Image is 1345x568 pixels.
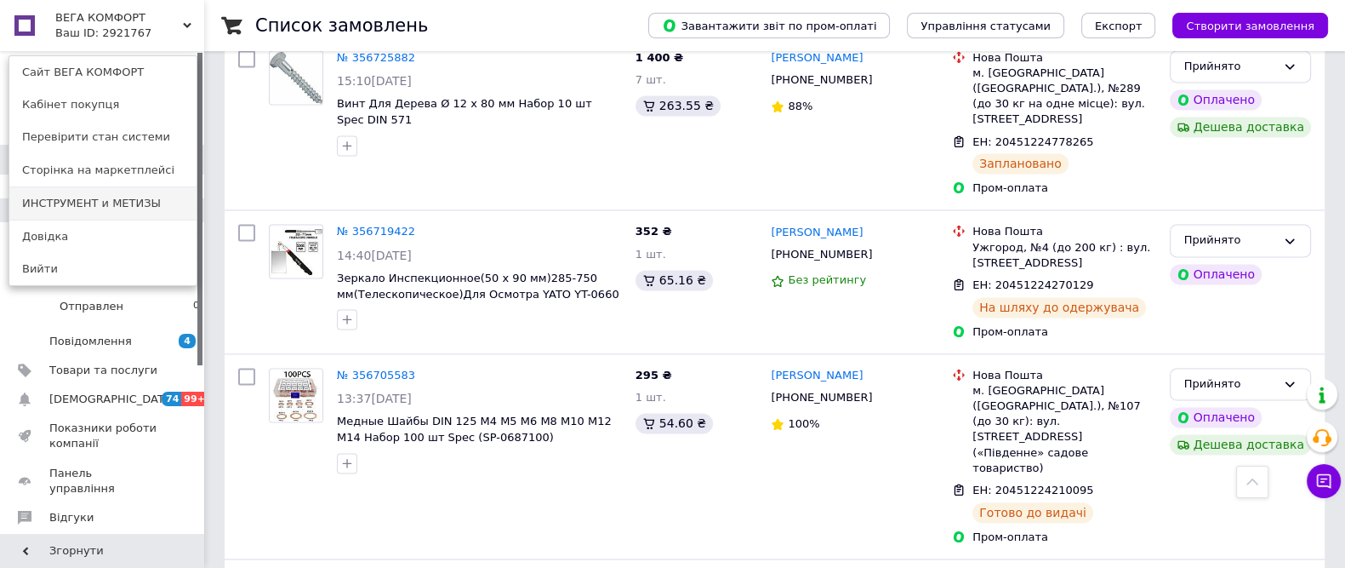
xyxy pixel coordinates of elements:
span: Товари та послуги [49,363,157,378]
span: 295 ₴ [635,369,672,382]
span: 88% [788,100,812,112]
span: Експорт [1095,20,1143,32]
h1: Список замовлень [255,15,428,36]
a: № 356725882 [337,51,415,64]
span: Повідомлення [49,334,132,349]
div: Пром-оплата [972,181,1155,196]
span: 0 [193,299,199,314]
img: Фото товару [270,369,322,422]
div: м. [GEOGRAPHIC_DATA] ([GEOGRAPHIC_DATA].), №107 (до 30 кг): вул. [STREET_ADDRESS] («Південне» сад... [972,383,1155,476]
a: [PERSON_NAME] [771,225,863,241]
span: ЕН: 20451224778265 [972,135,1093,148]
span: Завантажити звіт по пром-оплаті [662,18,876,33]
a: Медные Шайбы DIN 125 M4 M5 M6 M8 M10 M12 M14 Набор 100 шт Spec (SP-0687100) [337,415,612,444]
a: Сайт ВЕГА КОМФОРТ [9,56,197,89]
button: Управління статусами [907,13,1064,38]
a: Кабінет покупця [9,89,197,121]
div: 263.55 ₴ [635,95,721,116]
a: Фото товару [269,368,323,422]
a: Зеркало Инспекционное(50 х 90 мм)285-750 мм(Телескопическое)Для Осмотра YATO YT-0660 [337,272,619,301]
div: м. [GEOGRAPHIC_DATA] ([GEOGRAPHIC_DATA].), №289 (до 30 кг на одне місце): вул. [STREET_ADDRESS] [972,66,1155,128]
span: Управління статусами [920,20,1051,32]
span: 7 шт. [635,73,666,86]
div: [PHONE_NUMBER] [767,244,875,266]
div: Ужгород, №4 (до 200 кг) : вул. [STREET_ADDRESS] [972,240,1155,271]
div: Нова Пошта [972,50,1155,66]
span: ВЕГА КОМФОРТ [55,10,183,26]
a: Перевірити стан системи [9,121,197,153]
div: [PHONE_NUMBER] [767,387,875,409]
span: Показники роботи компанії [49,421,157,451]
a: № 356719422 [337,225,415,238]
a: Фото товару [269,224,323,278]
a: № 356705583 [337,369,415,382]
div: Ваш ID: 2921767 [55,26,127,41]
div: Заплановано [972,153,1069,174]
span: 14:40[DATE] [337,249,412,262]
button: Чат з покупцем [1307,464,1341,498]
div: Пром-оплата [972,530,1155,545]
div: Оплачено [1170,89,1262,110]
a: Фото товару [269,50,323,105]
span: Панель управління [49,466,157,496]
div: Дешева доставка [1170,434,1311,455]
div: [PHONE_NUMBER] [767,69,875,91]
img: Фото товару [270,227,322,275]
span: 1 шт. [635,391,666,404]
span: 4 [179,334,196,348]
div: Прийнято [1184,376,1276,393]
a: [PERSON_NAME] [771,50,863,66]
div: На шляху до одержувача [972,297,1146,318]
span: 1 400 ₴ [635,51,683,64]
span: Створити замовлення [1186,20,1314,32]
button: Експорт [1081,13,1156,38]
div: Оплачено [1170,407,1262,427]
span: 99+ [181,392,209,406]
div: Готово до видачі [972,502,1093,523]
span: 13:37[DATE] [337,392,412,405]
span: ЕН: 20451224270129 [972,278,1093,291]
a: Створити замовлення [1155,19,1328,32]
div: Нова Пошта [972,224,1155,239]
div: 54.60 ₴ [635,413,713,433]
div: Пром-оплата [972,324,1155,340]
div: Дешева доставка [1170,117,1311,137]
div: 65.16 ₴ [635,270,713,290]
button: Завантажити звіт по пром-оплаті [648,13,890,38]
span: 352 ₴ [635,225,672,238]
button: Створити замовлення [1172,13,1328,38]
a: [PERSON_NAME] [771,368,863,384]
div: Прийнято [1184,58,1276,76]
div: Прийнято [1184,232,1276,250]
a: Вийти [9,253,197,285]
a: Винт Для Дерева Ø 12 х 80 мм Набор 10 шт Spec DIN 571 [337,97,592,126]
span: Відгуки [49,510,94,525]
div: Оплачено [1170,264,1262,284]
a: Сторінка на маркетплейсі [9,154,197,186]
span: 1 шт. [635,248,666,261]
span: 74 [162,392,181,406]
span: 15:10[DATE] [337,74,412,88]
a: ИНСТРУМЕНТ и МЕТИЗЫ [9,187,197,220]
img: Фото товару [270,51,322,104]
span: 100% [788,417,819,430]
a: Довідка [9,221,197,253]
span: ЕН: 20451224210095 [972,484,1093,496]
span: Отправлен [60,299,123,314]
div: Нова Пошта [972,368,1155,383]
span: [DEMOGRAPHIC_DATA] [49,392,175,407]
span: Без рейтингу [788,273,866,286]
